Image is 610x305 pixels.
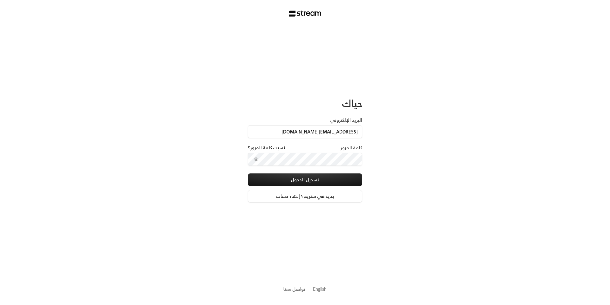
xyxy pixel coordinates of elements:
[313,283,327,295] a: English
[342,95,362,112] span: حياك
[251,154,261,164] button: toggle password visibility
[248,190,362,203] a: جديد في ستريم؟ إنشاء حساب
[341,145,362,151] label: كلمة المرور
[283,285,305,293] a: تواصل معنا
[289,10,322,17] img: Stream Logo
[248,145,285,151] a: نسيت كلمة المرور؟
[283,286,305,292] button: تواصل معنا
[248,173,362,186] button: تسجيل الدخول
[330,117,362,123] label: البريد الإلكتروني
